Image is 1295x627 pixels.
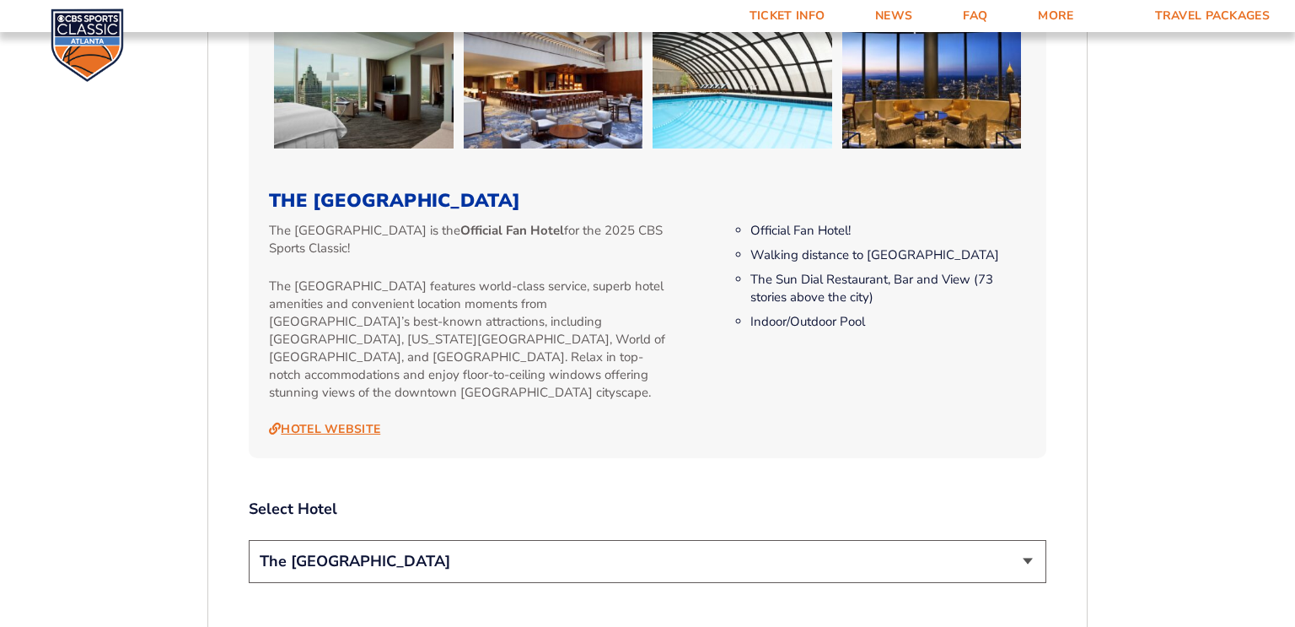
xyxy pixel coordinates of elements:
li: Walking distance to [GEOGRAPHIC_DATA] [750,246,1026,264]
img: The Westin Peachtree Plaza Atlanta [464,22,643,149]
img: The Westin Peachtree Plaza Atlanta [842,22,1022,149]
li: Indoor/Outdoor Pool [750,313,1026,331]
li: The Sun Dial Restaurant, Bar and View (73 stories above the city) [750,271,1026,306]
img: The Westin Peachtree Plaza Atlanta [274,22,454,149]
img: CBS Sports Classic [51,8,124,82]
p: The [GEOGRAPHIC_DATA] is the for the 2025 CBS Sports Classic! [269,222,673,257]
a: Hotel Website [269,422,380,437]
p: The [GEOGRAPHIC_DATA] features world-class service, superb hotel amenities and convenient locatio... [269,278,673,402]
li: Official Fan Hotel! [750,222,1026,240]
label: Select Hotel [249,499,1046,520]
img: The Westin Peachtree Plaza Atlanta [653,22,832,149]
strong: Official Fan Hotel [460,222,564,239]
h3: The [GEOGRAPHIC_DATA] [269,190,1026,212]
